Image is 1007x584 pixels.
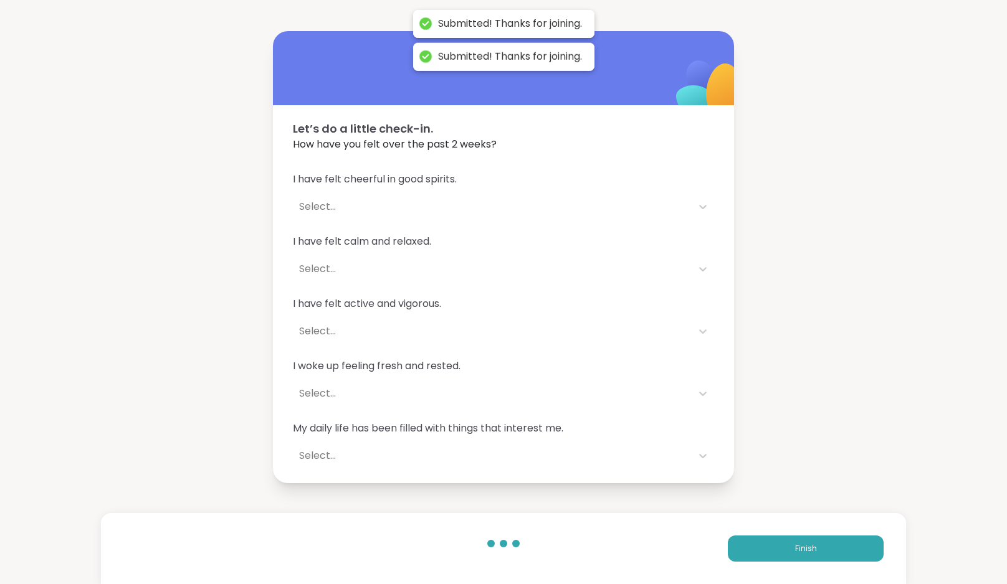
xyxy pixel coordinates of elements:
span: I have felt calm and relaxed. [293,234,714,249]
div: Select... [299,448,685,463]
span: I woke up feeling fresh and rested. [293,359,714,374]
div: Select... [299,324,685,339]
span: I have felt cheerful in good spirits. [293,172,714,187]
span: Let’s do a little check-in. [293,120,714,137]
button: Finish [728,535,884,562]
div: Submitted! Thanks for joining. [438,50,582,64]
img: ShareWell Logomark [647,28,771,152]
span: I have felt active and vigorous. [293,296,714,311]
div: Select... [299,386,685,401]
span: How have you felt over the past 2 weeks? [293,137,714,152]
span: Finish [795,543,817,554]
div: Select... [299,199,685,214]
div: Select... [299,261,685,276]
span: My daily life has been filled with things that interest me. [293,421,714,436]
div: Submitted! Thanks for joining. [438,17,582,31]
